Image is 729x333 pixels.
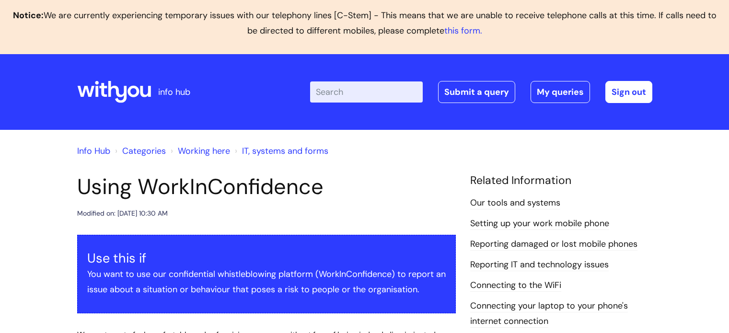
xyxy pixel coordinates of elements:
[13,10,44,21] b: Notice:
[77,174,456,200] h1: Using WorkInConfidence
[438,81,515,103] a: Submit a query
[113,143,166,159] li: Solution home
[178,145,230,157] a: Working here
[168,143,230,159] li: Working here
[242,145,328,157] a: IT, systems and forms
[470,174,652,187] h4: Related Information
[470,259,609,271] a: Reporting IT and technology issues
[87,251,446,266] h3: Use this if
[470,300,628,328] a: Connecting your laptop to your phone's internet connection
[470,279,561,292] a: Connecting to the WiFi
[444,25,482,36] a: this form.
[8,8,721,39] p: We are currently experiencing temporary issues with our telephony lines [C-Stem] - This means tha...
[77,207,168,219] div: Modified on: [DATE] 10:30 AM
[470,197,560,209] a: Our tools and systems
[605,81,652,103] a: Sign out
[232,143,328,159] li: IT, systems and forms
[158,84,190,100] p: info hub
[87,266,446,298] p: You want to use our confidential whistleblowing platform (WorkInConfidence) to report an issue ab...
[470,218,609,230] a: Setting up your work mobile phone
[122,145,166,157] a: Categories
[77,145,110,157] a: Info Hub
[531,81,590,103] a: My queries
[470,238,637,251] a: Reporting damaged or lost mobile phones
[310,81,652,103] div: | -
[310,81,423,103] input: Search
